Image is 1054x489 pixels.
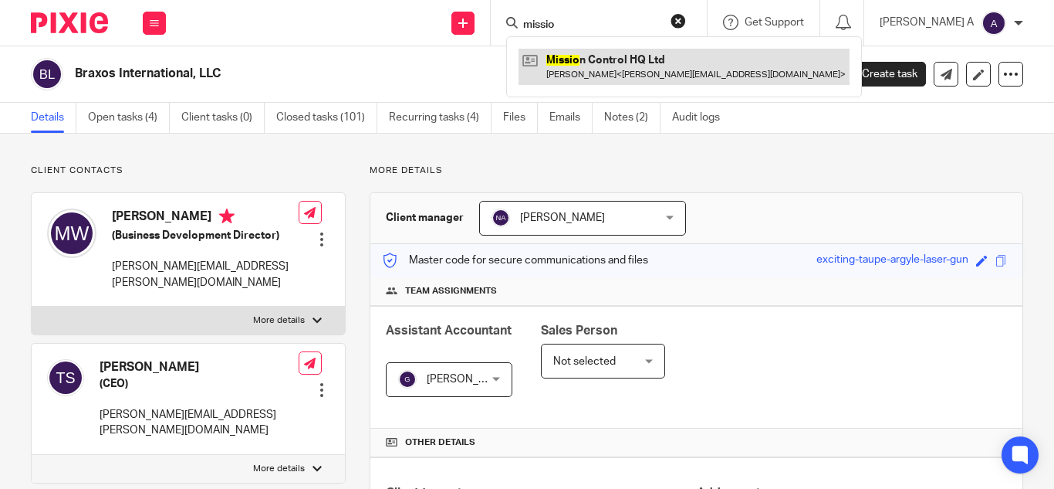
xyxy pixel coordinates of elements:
img: Pixie [31,12,108,33]
a: Recurring tasks (4) [389,103,492,133]
h3: Client manager [386,210,464,226]
p: More details [253,314,305,327]
a: Audit logs [672,103,731,133]
img: svg%3E [492,209,510,227]
a: Open tasks (4) [88,103,170,133]
a: Closed tasks (101) [276,103,377,133]
a: Files [503,103,538,133]
input: Search [522,19,660,32]
span: Other details [405,436,475,449]
span: [PERSON_NAME] [427,374,512,385]
a: Create task [836,62,926,87]
img: svg%3E [47,359,84,396]
a: Notes (2) [604,103,660,133]
span: Get Support [745,17,804,28]
h5: (Business Development Director) [112,228,299,243]
p: Client contacts [31,165,346,177]
p: More details [253,463,305,475]
i: Primary [219,209,235,224]
p: Master code for secure communications and files [382,253,648,268]
p: [PERSON_NAME][EMAIL_ADDRESS][PERSON_NAME][DOMAIN_NAME] [112,259,299,290]
p: More details [370,165,1023,177]
a: Client tasks (0) [181,103,265,133]
a: Emails [549,103,593,133]
h2: Braxos International, LLC [75,66,666,82]
h4: [PERSON_NAME] [112,209,299,228]
button: Clear [671,13,686,29]
span: Sales Person [541,324,617,337]
a: Details [31,103,76,133]
span: [PERSON_NAME] [520,212,605,223]
img: svg%3E [47,209,96,258]
span: Assistant Accountant [386,324,512,337]
img: svg%3E [398,370,417,389]
h4: [PERSON_NAME] [100,359,299,375]
div: exciting-taupe-argyle-laser-gun [816,252,968,270]
span: Not selected [553,356,616,367]
p: [PERSON_NAME] A [880,15,974,30]
span: Team assignments [405,285,497,297]
h5: (CEO) [100,376,299,392]
p: [PERSON_NAME][EMAIL_ADDRESS][PERSON_NAME][DOMAIN_NAME] [100,407,299,439]
img: svg%3E [31,58,63,90]
img: svg%3E [981,11,1006,36]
